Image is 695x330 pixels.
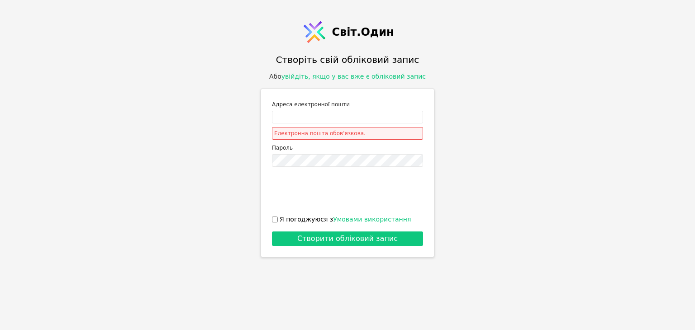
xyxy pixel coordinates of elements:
[281,73,426,80] a: увійдіть, якщо у вас вже є обліковий запис
[269,73,281,80] font: Або
[272,111,423,123] input: Адреса електронної пошти
[333,216,411,223] a: Умовами використання
[301,19,394,46] a: Світ.Один
[272,145,293,151] font: Пароль
[274,130,366,137] font: Електронна пошта обов'язкова.
[279,174,416,209] iframe: реКАПЧА
[332,26,394,38] font: Світ.Один
[272,217,278,222] input: Я погоджуюся зУмовами використання
[297,234,398,243] font: Створити обліковий запис
[272,231,423,246] button: Створити обліковий запис
[272,154,423,167] input: Пароль
[280,216,333,223] font: Я погоджуюся з
[272,101,350,108] font: Адреса електронної пошти
[276,54,419,65] font: Створіть свій обліковий запис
